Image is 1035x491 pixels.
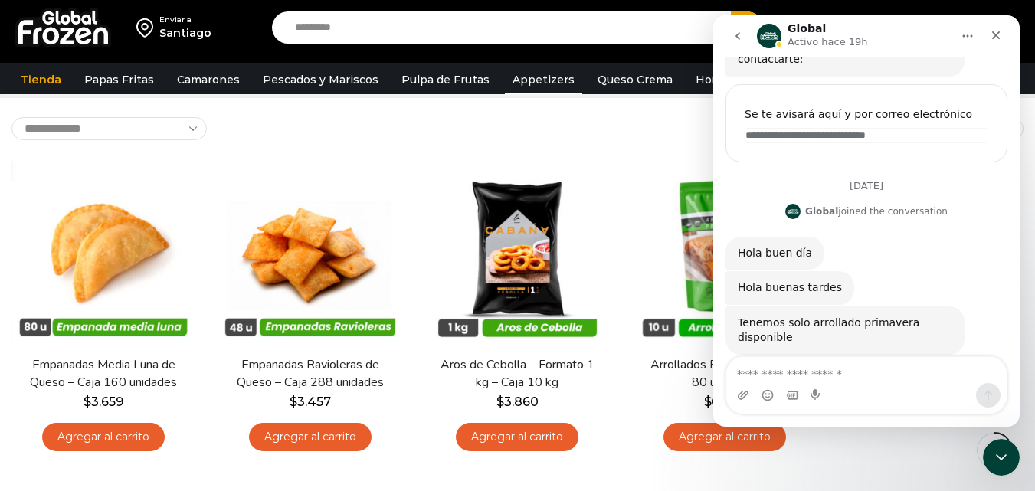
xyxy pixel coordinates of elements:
img: address-field-icon.svg [136,15,159,41]
button: Search button [731,11,763,44]
bdi: 3.860 [496,394,539,409]
div: Enviar a [159,15,211,25]
a: Appetizers [505,65,582,94]
a: Tienda [13,65,69,94]
a: Papas Fritas [77,65,162,94]
a: Camarones [169,65,247,94]
bdi: 3.457 [290,394,331,409]
div: Santiago [159,25,211,41]
a: Pescados y Mariscos [255,65,386,94]
span: $ [704,394,712,409]
iframe: Intercom live chat [983,439,1020,476]
a: Empanadas Ravioleras de Queso – Caja 288 unidades [228,356,393,391]
a: Agregar al carrito: “Arrollados Primavera - Caja 80 unidades” [663,423,786,451]
a: Agregar al carrito: “Empanadas Media Luna de Queso - Caja 160 unidades” [42,423,165,451]
a: Pulpa de Frutas [394,65,497,94]
iframe: Intercom live chat [713,15,1020,427]
a: Agregar al carrito: “Aros de Cebolla - Formato 1 kg - Caja 10 kg” [456,423,578,451]
span: $ [496,394,504,409]
bdi: 6.328 [704,394,745,409]
span: $ [290,394,297,409]
a: 0 Carrito [943,10,1020,46]
a: Empanadas Media Luna de Queso – Caja 160 unidades [21,356,186,391]
select: Pedido de la tienda [11,117,207,140]
a: Agregar al carrito: “Empanadas Ravioleras de Queso - Caja 288 unidades” [249,423,372,451]
a: Aros de Cebolla – Formato 1 kg – Caja 10 kg [434,356,600,391]
a: Arrollados Primavera – Caja 80 unidades [642,356,807,391]
a: Queso Crema [590,65,680,94]
a: Hortalizas [688,65,760,94]
bdi: 3.659 [84,394,123,409]
a: Iniciar sesión [834,12,928,43]
span: $ [84,394,91,409]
